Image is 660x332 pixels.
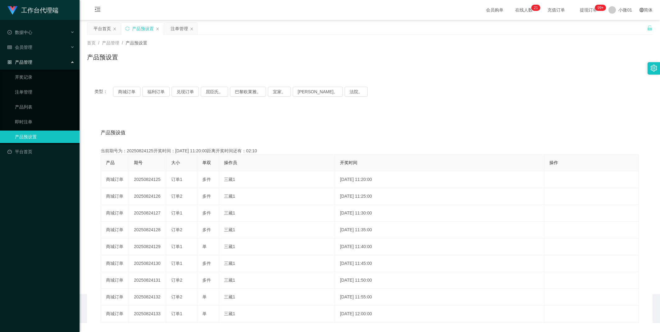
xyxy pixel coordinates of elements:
span: 订单1 [171,311,182,316]
span: 操作员 [224,160,237,165]
h1: 工作台代理端 [21,0,58,20]
span: 多件 [202,227,211,232]
div: 当前期号为：20250824125开奖时间：[DATE] 11:20:00距离开奖时间还有：02:10 [101,148,639,154]
i: 图标： 设置 [650,65,657,71]
td: 商城订单 [101,171,129,188]
td: 商城订单 [101,272,129,289]
font: 提现订单 [580,7,597,12]
td: 商城订单 [101,255,129,272]
td: [DATE] 11:45:00 [335,255,544,272]
div: 注单管理 [171,23,188,35]
span: / [98,40,99,45]
a: 图标： 仪表板平台首页 [7,145,75,158]
td: 20250824128 [129,222,166,238]
span: 订单1 [171,177,182,182]
i: 图标： global [639,8,644,12]
td: 20250824131 [129,272,166,289]
font: 会员管理 [15,45,32,50]
span: 单 [202,311,207,316]
td: [DATE] 11:25:00 [335,188,544,205]
span: 产品 [106,160,115,165]
button: 屈臣氏。 [201,87,228,97]
button: 法院。 [345,87,368,97]
span: 期号 [134,160,143,165]
td: 20250824127 [129,205,166,222]
td: [DATE] 11:55:00 [335,289,544,306]
font: 产品管理 [15,60,32,65]
a: 即时注单 [15,116,75,128]
span: 单 [202,294,207,299]
td: 三藏1 [219,222,335,238]
td: 三藏1 [219,205,335,222]
a: 开奖记录 [15,71,75,83]
td: 20250824125 [129,171,166,188]
button: 巴黎欧莱雅。 [230,87,266,97]
span: 订单1 [171,261,182,266]
td: 三藏1 [219,238,335,255]
td: 三藏1 [219,289,335,306]
p: 2 [534,5,536,11]
td: 商城订单 [101,222,129,238]
td: [DATE] 11:20:00 [335,171,544,188]
td: 20250824126 [129,188,166,205]
td: [DATE] 11:35:00 [335,222,544,238]
td: 商城订单 [101,289,129,306]
span: 单 [202,244,207,249]
td: 三藏1 [219,255,335,272]
i: 图标： 同步 [125,26,130,31]
span: 产品管理 [102,40,119,45]
span: 订单2 [171,294,182,299]
span: 产品预设值 [101,129,126,136]
td: 20250824132 [129,289,166,306]
div: 产品预设置 [132,23,154,35]
i: 图标： 关闭 [156,27,159,31]
span: 多件 [202,177,211,182]
i: 图标： menu-fold [87,0,108,20]
span: 多件 [202,210,211,215]
font: 数据中心 [15,30,32,35]
td: [DATE] 12:00:00 [335,306,544,322]
td: 三藏1 [219,272,335,289]
i: 图标： 关闭 [113,27,117,31]
span: 开奖时间 [340,160,357,165]
td: 商城订单 [101,188,129,205]
a: 产品预设置 [15,131,75,143]
font: 充值订单 [548,7,565,12]
span: 订单1 [171,244,182,249]
td: 三藏1 [219,306,335,322]
sup: 941 [595,5,606,11]
i: 图标： 解锁 [647,25,653,31]
span: / [122,40,123,45]
i: 图标： AppStore-O [7,60,12,64]
td: 三藏1 [219,188,335,205]
span: 多件 [202,278,211,283]
i: 图标： check-circle-o [7,30,12,35]
span: 订单2 [171,227,182,232]
td: [DATE] 11:30:00 [335,205,544,222]
img: logo.9652507e.png [7,6,17,15]
span: 单双 [202,160,211,165]
button: 商城订单 [113,87,140,97]
p: 1 [536,5,538,11]
div: 平台首页 [94,23,111,35]
span: 订单2 [171,278,182,283]
td: 商城订单 [101,306,129,322]
sup: 21 [531,5,540,11]
span: 订单1 [171,210,182,215]
span: 首页 [87,40,96,45]
td: 三藏1 [219,171,335,188]
h1: 产品预设置 [87,53,118,62]
td: 商城订单 [101,238,129,255]
span: 产品预设置 [126,40,147,45]
span: 多件 [202,194,211,199]
button: 宜家。 [268,87,291,97]
button: [PERSON_NAME]。 [293,87,343,97]
i: 图标： 关闭 [190,27,194,31]
button: 福利订单 [142,87,170,97]
td: 商城订单 [101,205,129,222]
font: 在线人数 [515,7,533,12]
span: 操作 [549,160,558,165]
span: 大小 [171,160,180,165]
a: 注单管理 [15,86,75,98]
a: 工作台代理端 [7,7,58,12]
